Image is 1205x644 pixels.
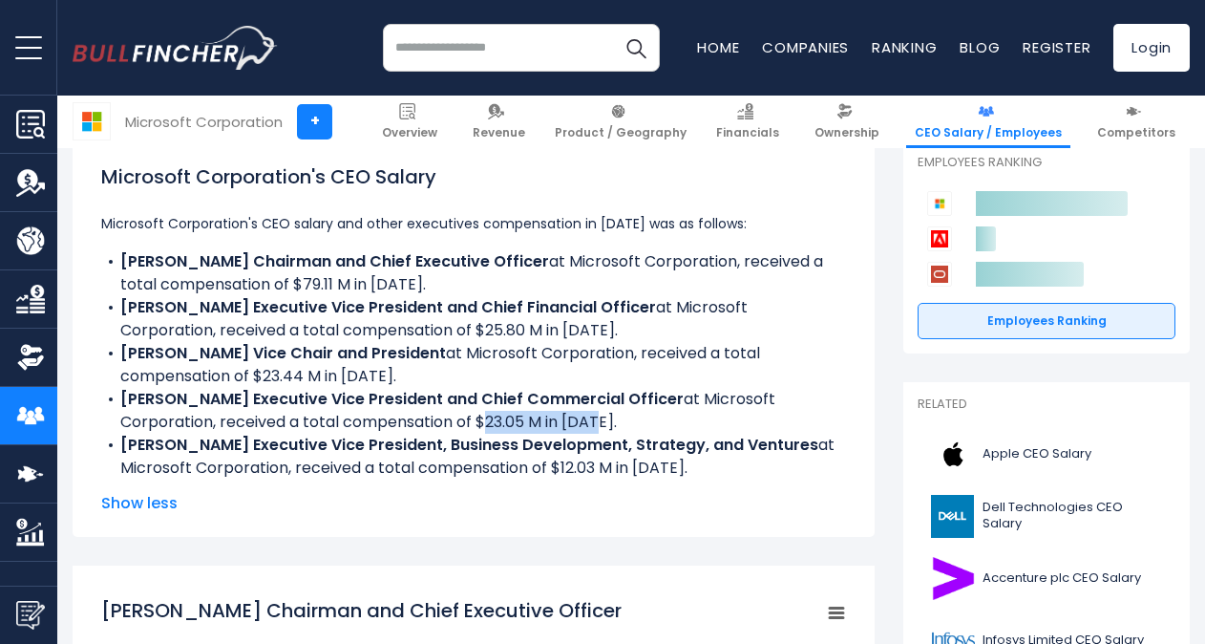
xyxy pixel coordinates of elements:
[1089,96,1184,148] a: Competitors
[1023,37,1090,57] a: Register
[915,125,1062,140] span: CEO Salary / Employees
[101,597,622,624] tspan: [PERSON_NAME] Chairman and Chief Executive Officer
[918,552,1175,605] a: Accenture plc CEO Salary
[74,103,110,140] img: MSFT logo
[120,434,818,456] b: [PERSON_NAME] Executive Vice President, Business Development, Strategy, and Ventures
[708,96,788,148] a: Financials
[983,570,1141,587] span: Accenture plc CEO Salary
[906,96,1070,148] a: CEO Salary / Employees
[101,296,846,342] li: at Microsoft Corporation, received a total compensation of $25.80 M in [DATE].
[806,96,888,148] a: Ownership
[16,343,45,372] img: Ownership
[762,37,849,57] a: Companies
[373,96,446,148] a: Overview
[918,303,1175,339] a: Employees Ranking
[101,492,846,515] span: Show less
[73,26,278,70] a: Go to homepage
[297,104,332,140] a: +
[814,125,879,140] span: Ownership
[697,37,739,57] a: Home
[929,495,977,538] img: DELL logo
[983,500,1164,532] span: Dell Technologies CEO Salary
[546,96,695,148] a: Product / Geography
[929,433,977,476] img: AAPL logo
[101,212,846,235] p: Microsoft Corporation's CEO salary and other executives compensation in [DATE] was as follows:
[927,262,952,287] img: Oracle Corporation competitors logo
[929,557,977,600] img: ACN logo
[101,434,846,480] li: at Microsoft Corporation, received a total compensation of $12.03 M in [DATE].
[1113,24,1190,72] a: Login
[872,37,937,57] a: Ranking
[120,250,549,272] b: [PERSON_NAME] Chairman and Chief Executive Officer
[120,388,684,410] b: [PERSON_NAME] Executive Vice President and Chief Commercial Officer
[555,125,687,140] span: Product / Geography
[101,342,846,388] li: at Microsoft Corporation, received a total compensation of $23.44 M in [DATE].
[983,446,1091,462] span: Apple CEO Salary
[918,397,1175,413] p: Related
[716,125,779,140] span: Financials
[101,250,846,296] li: at Microsoft Corporation, received a total compensation of $79.11 M in [DATE].
[918,490,1175,543] a: Dell Technologies CEO Salary
[120,342,446,364] b: [PERSON_NAME] Vice Chair and President
[382,125,437,140] span: Overview
[918,428,1175,481] a: Apple CEO Salary
[1097,125,1175,140] span: Competitors
[473,125,525,140] span: Revenue
[120,296,656,318] b: [PERSON_NAME] Executive Vice President and Chief Financial Officer
[464,96,534,148] a: Revenue
[73,26,278,70] img: bullfincher logo
[918,155,1175,171] p: Employees Ranking
[125,111,283,133] div: Microsoft Corporation
[101,162,846,191] h1: Microsoft Corporation's CEO Salary
[612,24,660,72] button: Search
[101,388,846,434] li: at Microsoft Corporation, received a total compensation of $23.05 M in [DATE].
[927,226,952,251] img: Adobe competitors logo
[960,37,1000,57] a: Blog
[927,191,952,216] img: Microsoft Corporation competitors logo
